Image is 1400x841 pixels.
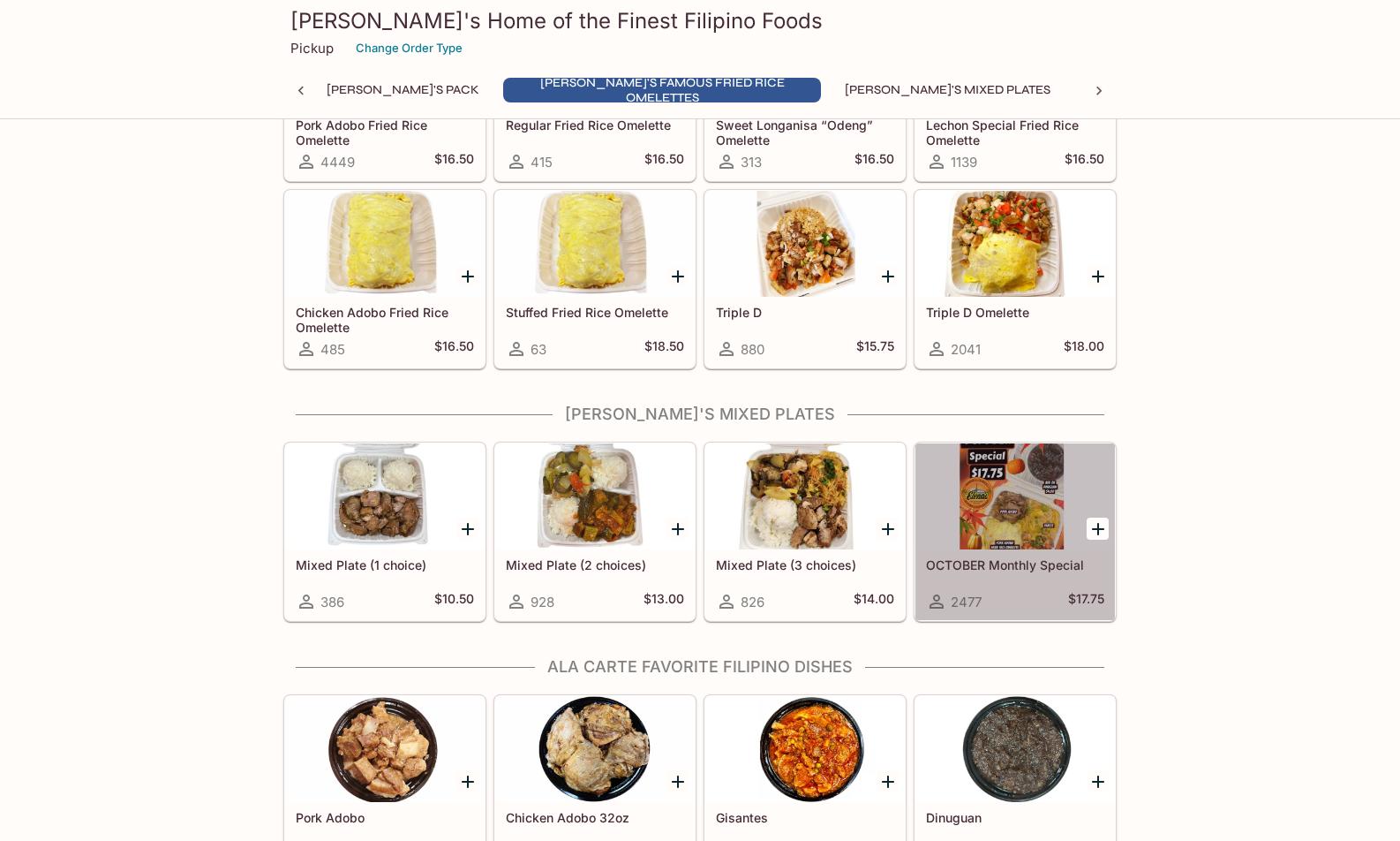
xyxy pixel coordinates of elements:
[285,443,485,549] div: Mixed Plate (1 choice)
[503,78,821,102] button: [PERSON_NAME]'s Famous Fried Rice Omelettes
[926,557,1104,572] h5: OCTOBER Monthly Special
[320,154,355,170] span: 4449
[1087,770,1109,792] button: Add Dinuguan
[506,810,684,825] h5: Chicken Adobo 32oz
[506,117,684,133] h5: Regular Fried Rice Omelette
[456,265,478,287] button: Add Chicken Adobo Fried Rice Omelette
[716,305,894,320] h5: Triple D
[666,265,689,287] button: Add Stuffed Fried Rice Omelette
[1064,338,1104,360] h5: $18.00
[283,657,1117,677] h4: Ala Carte Favorite Filipino Dishes
[296,305,474,334] h5: Chicken Adobo Fried Rice Omelette
[915,443,1115,549] div: OCTOBER Monthly Special
[317,78,489,102] button: [PERSON_NAME]'s Pack
[741,594,764,610] span: 826
[285,191,485,297] div: Chicken Adobo Fried Rice Omelette
[1065,151,1104,172] h5: $16.50
[495,696,695,802] div: Chicken Adobo 32oz
[741,341,764,358] span: 880
[915,696,1115,802] div: Dinuguan
[531,154,553,170] span: 415
[296,117,474,147] h5: Pork Adobo Fried Rice Omelette
[284,190,485,368] a: Chicken Adobo Fried Rice Omelette485$16.50
[494,190,696,368] a: Stuffed Fried Rice Omelette63$18.50
[1087,518,1109,540] button: Add OCTOBER Monthly Special
[716,557,894,572] h5: Mixed Plate (3 choices)
[320,594,344,610] span: 386
[705,696,905,802] div: Gisantes
[296,557,474,572] h5: Mixed Plate (1 choice)
[666,770,689,792] button: Add Chicken Adobo 32oz
[915,190,1116,368] a: Triple D Omelette2041$18.00
[506,557,684,572] h5: Mixed Plate (2 choices)
[854,151,894,172] h5: $16.50
[434,591,474,612] h5: $10.50
[1074,78,1325,102] button: Ala Carte Favorite Filipino Dishes
[915,191,1115,297] div: Triple D Omelette
[644,151,684,172] h5: $16.50
[716,810,894,825] h5: Gisantes
[704,443,906,621] a: Mixed Plate (3 choices)826$14.00
[705,191,905,297] div: Triple D
[741,154,762,170] span: 313
[290,7,1110,34] h3: [PERSON_NAME]'s Home of the Finest Filipino Foods
[716,117,894,147] h5: Sweet Longanisa “Odeng” Omelette
[531,341,546,358] span: 63
[926,305,1104,320] h5: Triple D Omelette
[704,190,906,368] a: Triple D880$15.75
[1087,265,1109,287] button: Add Triple D Omelette
[434,338,474,360] h5: $16.50
[644,591,684,612] h5: $13.00
[290,40,334,57] p: Pickup
[951,154,977,170] span: 1139
[495,443,695,549] div: Mixed Plate (2 choices)
[284,443,485,621] a: Mixed Plate (1 choice)386$10.50
[456,770,478,792] button: Add Pork Adobo
[1068,591,1104,612] h5: $17.75
[494,443,696,621] a: Mixed Plate (2 choices)928$13.00
[835,78,1060,102] button: [PERSON_NAME]'s Mixed Plates
[296,810,474,825] h5: Pork Adobo
[666,518,689,540] button: Add Mixed Plate (2 choices)
[434,151,474,172] h5: $16.50
[854,591,894,612] h5: $14.00
[285,696,485,802] div: Pork Adobo
[348,34,470,62] button: Change Order Type
[926,810,1104,825] h5: Dinuguan
[877,265,899,287] button: Add Triple D
[531,594,554,610] span: 928
[926,117,1104,147] h5: Lechon Special Fried Rice Omelette
[644,338,684,360] h5: $18.50
[951,594,982,610] span: 2477
[495,191,695,297] div: Stuffed Fried Rice Omelette
[320,341,345,358] span: 485
[856,338,894,360] h5: $15.75
[915,443,1116,621] a: OCTOBER Monthly Special2477$17.75
[456,518,478,540] button: Add Mixed Plate (1 choice)
[705,443,905,549] div: Mixed Plate (3 choices)
[283,405,1117,424] h4: [PERSON_NAME]'s Mixed Plates
[506,305,684,320] h5: Stuffed Fried Rice Omelette
[877,770,899,792] button: Add Gisantes
[951,341,981,358] span: 2041
[877,518,899,540] button: Add Mixed Plate (3 choices)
